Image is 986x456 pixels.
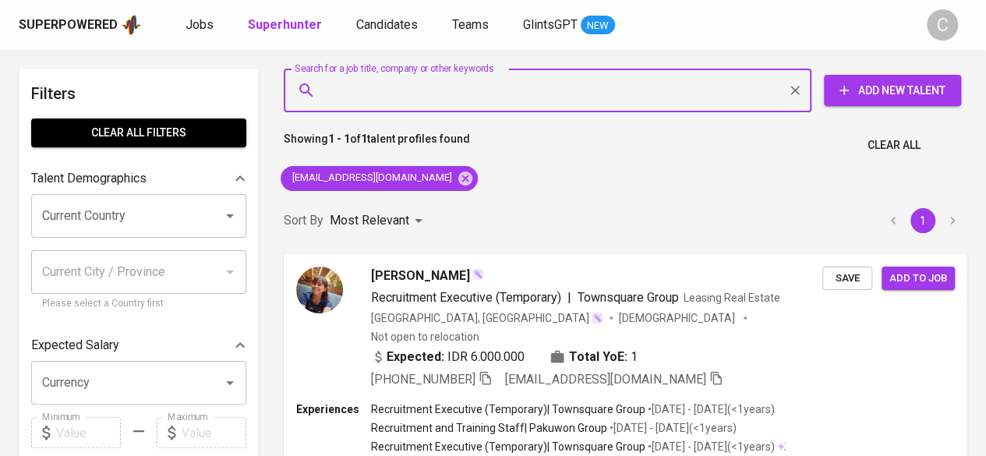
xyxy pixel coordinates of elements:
[219,205,241,227] button: Open
[882,267,955,291] button: Add to job
[452,17,489,32] span: Teams
[121,13,142,37] img: app logo
[31,118,246,147] button: Clear All filters
[645,401,775,417] p: • [DATE] - [DATE] ( <1 years )
[371,267,470,285] span: [PERSON_NAME]
[910,208,935,233] button: page 1
[19,13,142,37] a: Superpoweredapp logo
[371,348,525,366] div: IDR 6.000.000
[281,166,478,191] div: [EMAIL_ADDRESS][DOMAIN_NAME]
[31,336,119,355] p: Expected Salary
[19,16,118,34] div: Superpowered
[861,131,927,160] button: Clear All
[56,417,121,448] input: Value
[371,420,607,436] p: Recruitment and Training Staff | Pakuwon Group
[822,267,872,291] button: Save
[186,17,214,32] span: Jobs
[830,270,864,288] span: Save
[505,372,706,387] span: [EMAIL_ADDRESS][DOMAIN_NAME]
[361,133,367,145] b: 1
[328,133,350,145] b: 1 - 1
[182,417,246,448] input: Value
[645,439,775,454] p: • [DATE] - [DATE] ( <1 years )
[607,420,737,436] p: • [DATE] - [DATE] ( <1 years )
[284,131,470,160] p: Showing of talent profiles found
[523,17,578,32] span: GlintsGPT
[371,329,479,345] p: Not open to relocation
[44,123,234,143] span: Clear All filters
[387,348,444,366] b: Expected:
[284,211,323,230] p: Sort By
[371,401,645,417] p: Recruitment Executive (Temporary) | Townsquare Group
[591,312,603,324] img: magic_wand.svg
[186,16,217,35] a: Jobs
[248,17,322,32] b: Superhunter
[296,401,371,417] p: Experiences
[927,9,958,41] div: C
[684,292,780,304] span: Leasing Real Estate
[371,290,561,305] span: Recruitment Executive (Temporary)
[472,268,484,281] img: magic_wand.svg
[784,80,806,101] button: Clear
[371,439,645,454] p: Recruitment Executive (Temporary) | Townsquare Group
[31,330,246,361] div: Expected Salary
[356,17,418,32] span: Candidates
[31,169,147,188] p: Talent Demographics
[581,18,615,34] span: NEW
[31,81,246,106] h6: Filters
[31,163,246,194] div: Talent Demographics
[371,310,603,326] div: [GEOGRAPHIC_DATA], [GEOGRAPHIC_DATA]
[578,290,679,305] span: Townsquare Group
[281,171,461,186] span: [EMAIL_ADDRESS][DOMAIN_NAME]
[868,136,921,155] span: Clear All
[889,270,947,288] span: Add to job
[452,16,492,35] a: Teams
[296,267,343,313] img: 2ece72fad096234cbd48ab5517e6f6ce.jpg
[330,211,409,230] p: Most Relevant
[569,348,627,366] b: Total YoE:
[42,296,235,312] p: Please select a Country first
[330,207,428,235] div: Most Relevant
[219,372,241,394] button: Open
[824,75,961,106] button: Add New Talent
[567,288,571,307] span: |
[371,372,475,387] span: [PHONE_NUMBER]
[836,81,949,101] span: Add New Talent
[523,16,615,35] a: GlintsGPT NEW
[248,16,325,35] a: Superhunter
[631,348,638,366] span: 1
[619,310,737,326] span: [DEMOGRAPHIC_DATA]
[356,16,421,35] a: Candidates
[878,208,967,233] nav: pagination navigation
